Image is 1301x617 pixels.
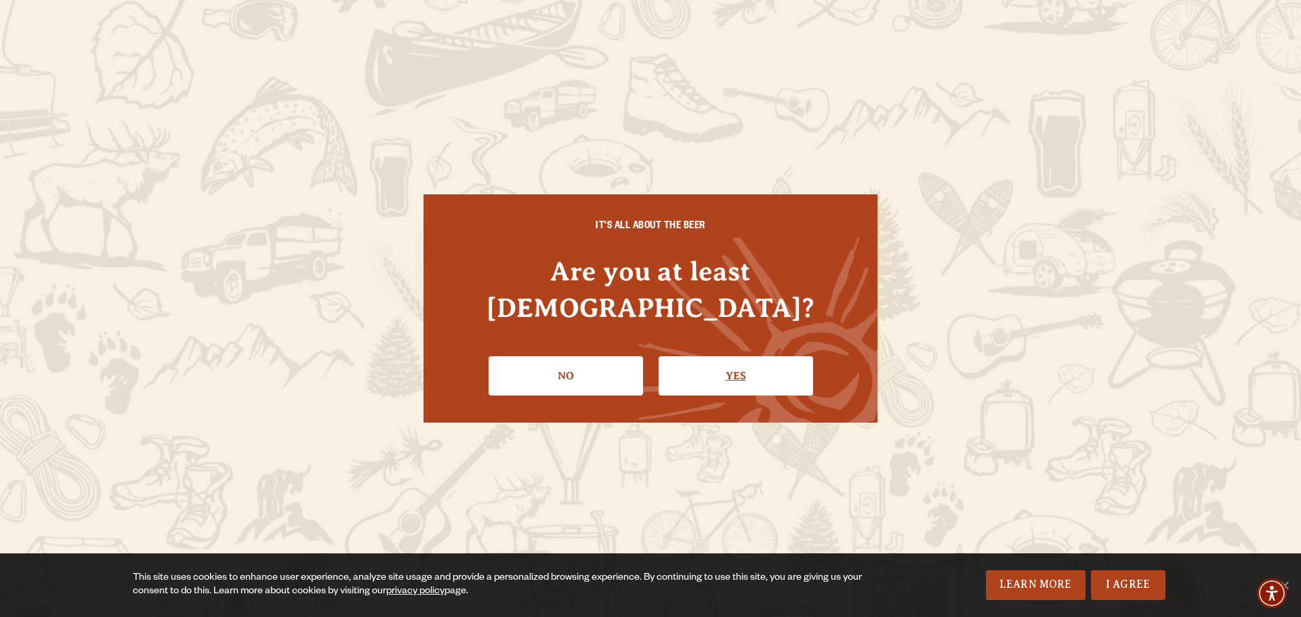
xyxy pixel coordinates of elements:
[133,572,873,599] div: This site uses cookies to enhance user experience, analyze site usage and provide a personalized ...
[489,356,643,396] a: No
[659,356,813,396] a: Confirm I'm 21 or older
[986,570,1086,600] a: Learn More
[451,221,850,234] h6: IT'S ALL ABOUT THE BEER
[1091,570,1165,600] a: I Agree
[451,253,850,325] h4: Are you at least [DEMOGRAPHIC_DATA]?
[386,587,445,597] a: privacy policy
[1257,578,1287,608] div: Accessibility Menu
